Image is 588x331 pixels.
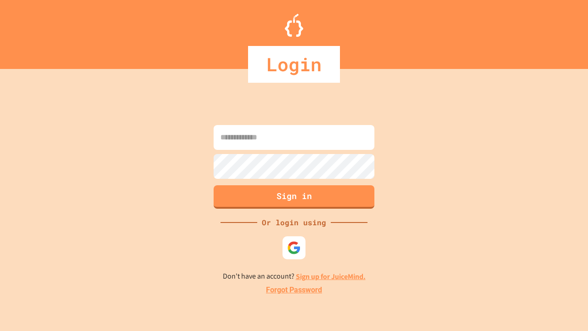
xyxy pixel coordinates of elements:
[285,14,303,37] img: Logo.svg
[214,185,374,209] button: Sign in
[248,46,340,83] div: Login
[296,272,366,281] a: Sign up for JuiceMind.
[266,285,322,296] a: Forgot Password
[257,217,331,228] div: Or login using
[287,241,301,255] img: google-icon.svg
[223,271,366,282] p: Don't have an account?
